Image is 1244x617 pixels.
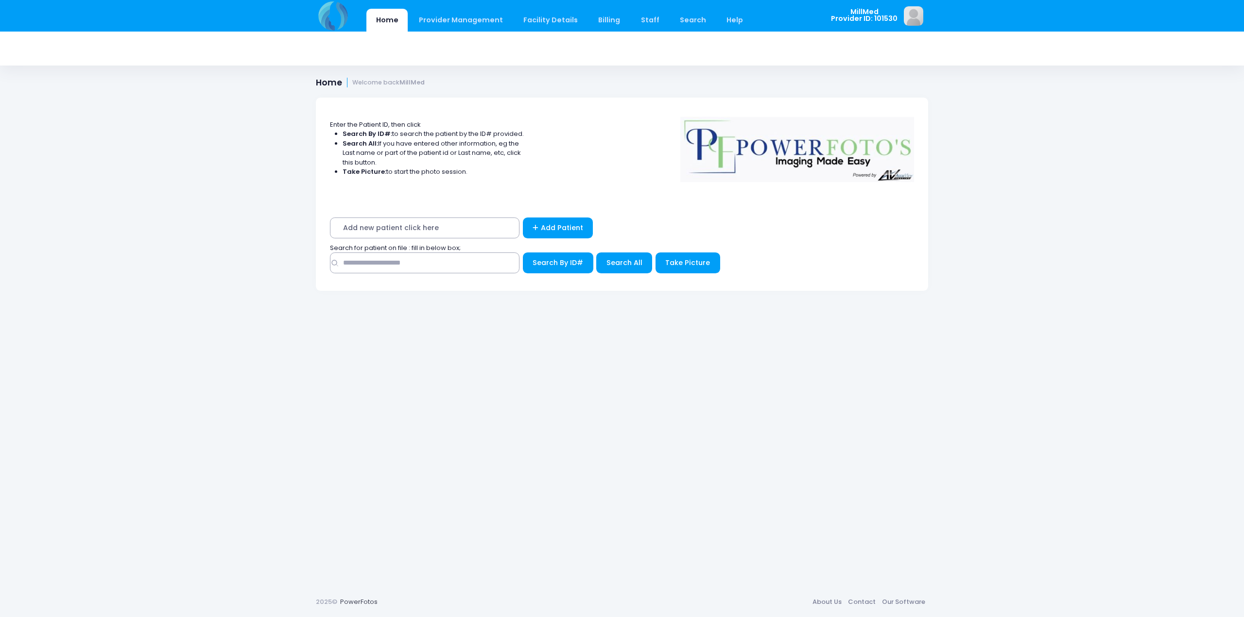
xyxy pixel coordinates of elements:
[340,597,378,606] a: PowerFotos
[606,258,642,267] span: Search All
[352,79,425,86] small: Welcome back
[809,593,845,611] a: About Us
[596,252,652,273] button: Search All
[589,9,630,32] a: Billing
[845,593,879,611] a: Contact
[533,258,583,267] span: Search By ID#
[409,9,512,32] a: Provider Management
[343,167,386,176] strong: Take Picture:
[831,8,898,22] span: MillMed Provider ID: 101530
[343,139,378,148] strong: Search All:
[717,9,753,32] a: Help
[330,120,421,129] span: Enter the Patient ID, then click
[879,593,928,611] a: Our Software
[631,9,669,32] a: Staff
[670,9,715,32] a: Search
[316,597,337,606] span: 2025©
[316,78,425,88] h1: Home
[904,6,923,26] img: image
[343,167,524,177] li: to start the photo session.
[676,110,919,182] img: Logo
[330,217,519,238] span: Add new patient click here
[656,252,720,273] button: Take Picture
[399,78,425,86] strong: MillMed
[330,243,461,252] span: Search for patient on file : fill in below box;
[665,258,710,267] span: Take Picture
[366,9,408,32] a: Home
[523,217,593,238] a: Add Patient
[523,252,593,273] button: Search By ID#
[343,129,524,139] li: to search the patient by the ID# provided.
[343,129,392,138] strong: Search By ID#:
[343,139,524,167] li: If you have entered other information, eg the Last name or part of the patient id or Last name, e...
[514,9,587,32] a: Facility Details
